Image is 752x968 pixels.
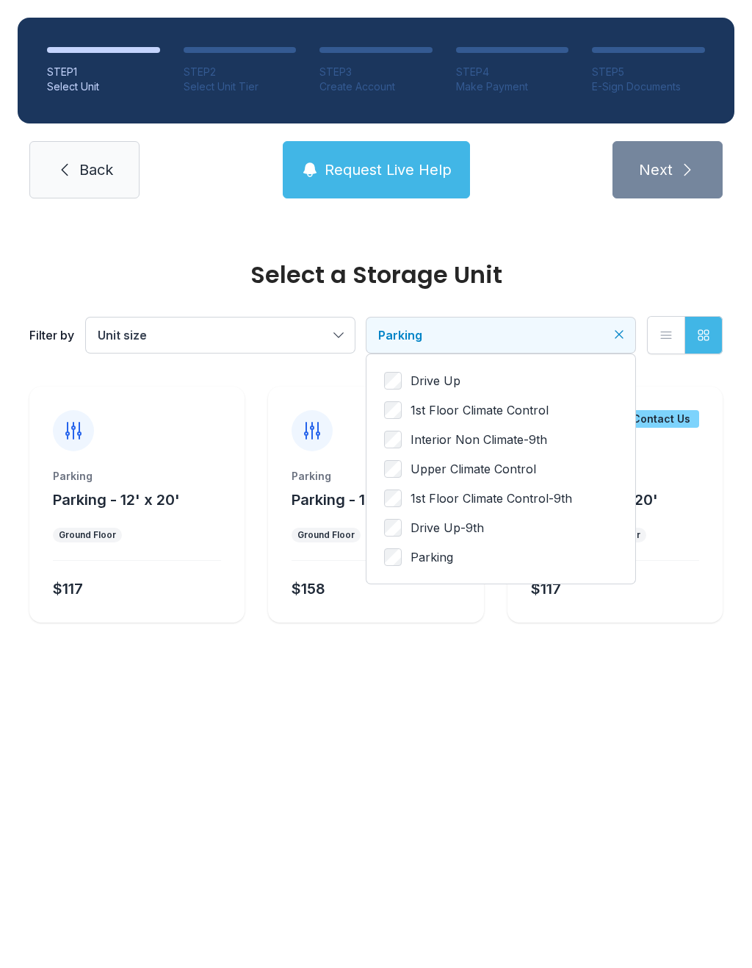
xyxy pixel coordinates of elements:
div: STEP 4 [456,65,569,79]
button: Parking [366,318,635,353]
span: Parking [378,328,422,343]
button: Unit size [86,318,355,353]
div: $158 [292,578,325,599]
span: Parking - 12' x 40' [292,491,419,509]
span: Interior Non Climate-9th [411,431,547,448]
input: Interior Non Climate-9th [384,431,402,448]
div: Contact Us [623,410,699,428]
input: 1st Floor Climate Control [384,401,402,419]
span: Unit size [98,328,147,343]
button: Parking - 12' x 40' [292,490,419,510]
input: 1st Floor Climate Control-9th [384,490,402,507]
div: Ground Floor [297,529,355,541]
button: Parking - 12' x 20' [53,490,180,510]
span: Back [79,159,113,180]
div: $117 [531,578,561,599]
div: Ground Floor [59,529,116,541]
input: Parking [384,548,402,566]
div: STEP 5 [592,65,705,79]
div: Create Account [319,79,433,94]
span: Drive Up [411,372,460,390]
div: Select a Storage Unit [29,263,723,287]
span: Request Live Help [325,159,452,180]
input: Drive Up-9th [384,519,402,537]
div: Select Unit Tier [184,79,297,94]
button: Clear filters [612,327,626,342]
span: 1st Floor Climate Control-9th [411,490,572,507]
div: Filter by [29,326,74,344]
span: Drive Up-9th [411,519,484,537]
input: Upper Climate Control [384,460,402,478]
input: Drive Up [384,372,402,390]
div: Parking [292,469,460,484]
div: STEP 3 [319,65,433,79]
div: E-Sign Documents [592,79,705,94]
span: 1st Floor Climate Control [411,401,549,419]
div: Parking [53,469,221,484]
div: Make Payment [456,79,569,94]
span: Upper Climate Control [411,460,536,478]
div: Select Unit [47,79,160,94]
div: STEP 2 [184,65,297,79]
div: STEP 1 [47,65,160,79]
div: $117 [53,578,83,599]
span: Next [639,159,673,180]
span: Parking - 12' x 20' [53,491,180,509]
span: Parking [411,548,453,566]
